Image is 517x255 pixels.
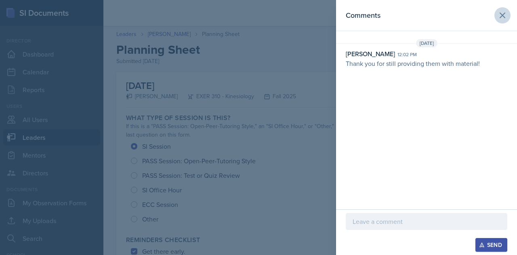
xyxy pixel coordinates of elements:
div: Send [481,242,502,248]
button: Send [475,238,507,252]
span: [DATE] [416,39,437,47]
p: Thank you for still providing them with material! [346,59,507,68]
div: [PERSON_NAME] [346,49,395,59]
h2: Comments [346,10,380,21]
div: 12:02 pm [397,51,417,58]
